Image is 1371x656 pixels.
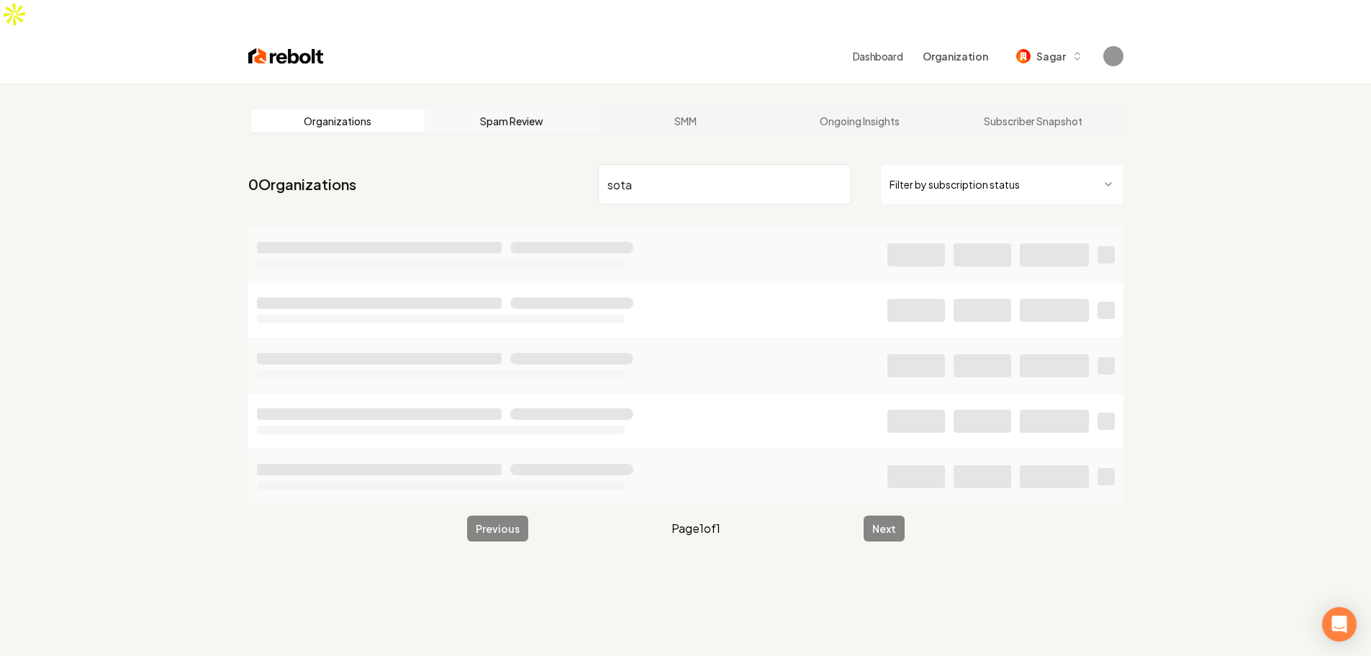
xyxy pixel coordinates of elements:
[914,43,996,69] button: Organization
[599,109,773,132] a: SMM
[1036,49,1065,64] span: Sagar
[853,49,903,63] a: Dashboard
[598,164,851,205] input: Search by name or ID
[1103,46,1123,66] button: Open user button
[425,109,599,132] a: Spam Review
[248,174,356,194] a: 0Organizations
[946,109,1121,132] a: Subscriber Snapshot
[251,109,425,132] a: Organizations
[671,520,720,537] span: Page 1 of 1
[248,46,324,66] img: Rebolt Logo
[1322,607,1357,642] div: Open Intercom Messenger
[1103,46,1123,66] img: Sagar Soni
[1016,49,1031,63] img: Sagar
[772,109,946,132] a: Ongoing Insights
